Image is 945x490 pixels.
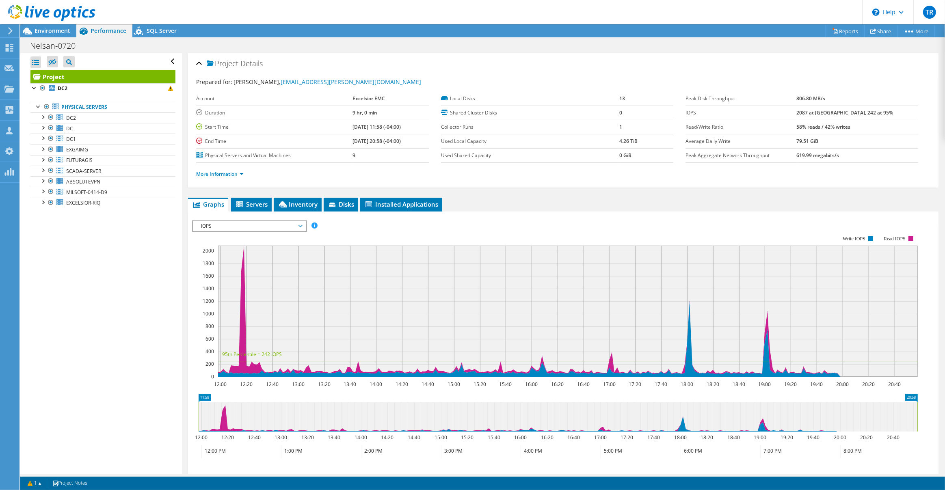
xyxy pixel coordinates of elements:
text: 18:00 [681,381,694,388]
text: 18:00 [675,434,687,441]
span: Project [207,60,238,68]
text: 15:00 [448,381,461,388]
span: [PERSON_NAME], [234,78,421,86]
text: 17:00 [595,434,607,441]
span: IOPS [197,221,301,231]
span: FUTURAGIS [66,157,93,164]
text: 20:40 [887,434,900,441]
label: Read/Write Ratio [686,123,796,131]
label: Account [196,95,352,103]
text: 19:20 [781,434,794,441]
text: 400 [205,348,214,355]
a: DC2 [30,112,175,123]
a: More Information [196,171,244,177]
a: ABSOLUTEVPN [30,176,175,187]
span: Environment [35,27,70,35]
span: ABSOLUTEVPN [66,178,100,185]
label: Start Time [196,123,352,131]
text: 20:20 [861,434,873,441]
text: 95th Percentile = 242 IOPS [222,351,282,358]
text: Write IOPS [843,236,866,242]
span: Details [240,58,263,68]
text: 13:40 [328,434,341,441]
text: 800 [205,323,214,330]
a: Reports [826,25,865,37]
a: 1 [22,478,47,488]
span: Performance [91,27,126,35]
text: 16:40 [577,381,590,388]
span: EXGAIMG [66,146,88,153]
text: 12:00 [214,381,227,388]
text: 13:20 [318,381,331,388]
text: 14:40 [422,381,435,388]
b: Excelsior EMC [352,95,385,102]
b: 79.51 GiB [796,138,818,145]
text: 16:20 [541,434,554,441]
text: 15:20 [474,381,487,388]
text: 15:20 [461,434,474,441]
text: 18:20 [707,381,720,388]
span: Disks [328,200,354,208]
text: 200 [205,360,214,367]
text: 19:00 [754,434,767,441]
span: Inventory [278,200,318,208]
span: Graphs [192,200,224,208]
text: 14:00 [355,434,368,441]
b: 2087 at [GEOGRAPHIC_DATA], 242 at 95% [796,109,893,116]
text: 15:00 [435,434,448,441]
a: DC2 [30,83,175,94]
text: 20:00 [837,381,849,388]
text: 1200 [203,298,214,304]
text: 19:40 [807,434,820,441]
text: 13:40 [344,381,357,388]
text: 19:40 [811,381,823,388]
text: 15:40 [488,434,501,441]
text: 13:00 [292,381,305,388]
text: 13:20 [302,434,314,441]
b: 58% reads / 42% writes [796,123,850,130]
text: 18:40 [728,434,740,441]
text: 20:40 [889,381,901,388]
b: 9 hr, 0 min [352,109,377,116]
text: 13:00 [275,434,288,441]
span: Installed Applications [364,200,438,208]
a: DC1 [30,134,175,144]
text: 19:00 [759,381,771,388]
label: Used Local Capacity [441,137,619,145]
text: 12:00 [195,434,208,441]
text: 17:40 [655,381,668,388]
span: Servers [235,200,268,208]
label: Peak Aggregate Network Throughput [686,151,796,160]
label: Peak Disk Throughput [686,95,796,103]
text: 14:00 [370,381,383,388]
a: Physical Servers [30,102,175,112]
label: Duration [196,109,352,117]
label: Collector Runs [441,123,619,131]
text: 2000 [203,247,214,254]
span: TR [923,6,936,19]
text: 17:20 [621,434,634,441]
a: EXGAIMG [30,145,175,155]
text: 14:40 [408,434,421,441]
span: EXCELSIOR-RIQ [66,199,100,206]
text: 18:20 [701,434,714,441]
span: SQL Server [147,27,177,35]
label: Shared Cluster Disks [441,109,619,117]
h1: Nelsan-0720 [26,41,88,50]
text: 20:20 [863,381,875,388]
span: DC [66,125,73,132]
b: 0 GiB [619,152,631,159]
b: 9 [352,152,355,159]
text: 19:20 [785,381,797,388]
text: 12:40 [249,434,261,441]
svg: \n [872,9,880,16]
b: [DATE] 11:58 (-04:00) [352,123,401,130]
a: FUTURAGIS [30,155,175,166]
b: [DATE] 20:58 (-04:00) [352,138,401,145]
a: EXCELSIOR-RIQ [30,198,175,208]
a: More [897,25,935,37]
label: Physical Servers and Virtual Machines [196,151,352,160]
b: 4.26 TiB [619,138,638,145]
text: 14:20 [381,434,394,441]
text: 600 [205,335,214,342]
